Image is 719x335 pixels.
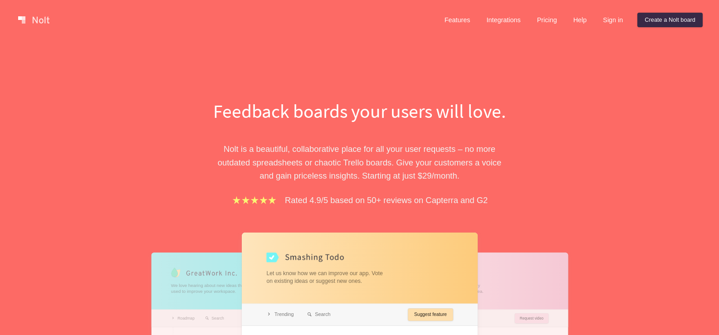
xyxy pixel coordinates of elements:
[285,194,488,207] p: Rated 4.9/5 based on 50+ reviews on Capterra and G2
[596,13,630,27] a: Sign in
[637,13,703,27] a: Create a Nolt board
[231,195,278,205] img: stars.b067e34983.png
[437,13,478,27] a: Features
[203,98,516,124] h1: Feedback boards your users will love.
[479,13,528,27] a: Integrations
[530,13,564,27] a: Pricing
[203,142,516,182] p: Nolt is a beautiful, collaborative place for all your user requests – no more outdated spreadshee...
[566,13,594,27] a: Help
